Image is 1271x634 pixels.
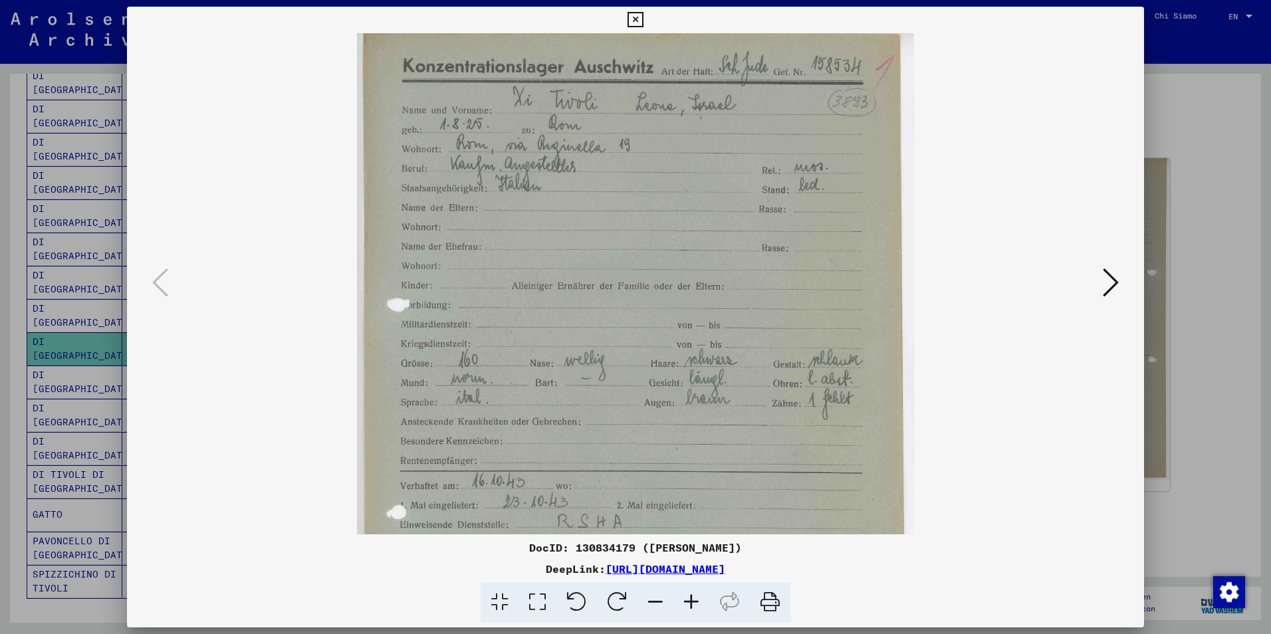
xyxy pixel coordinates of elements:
div: DeepLink: [127,561,1144,577]
div: DocID: 130834179 ([PERSON_NAME]) [127,540,1144,556]
img: Modifica consenso [1213,576,1245,608]
a: [URL][DOMAIN_NAME] [606,562,725,576]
